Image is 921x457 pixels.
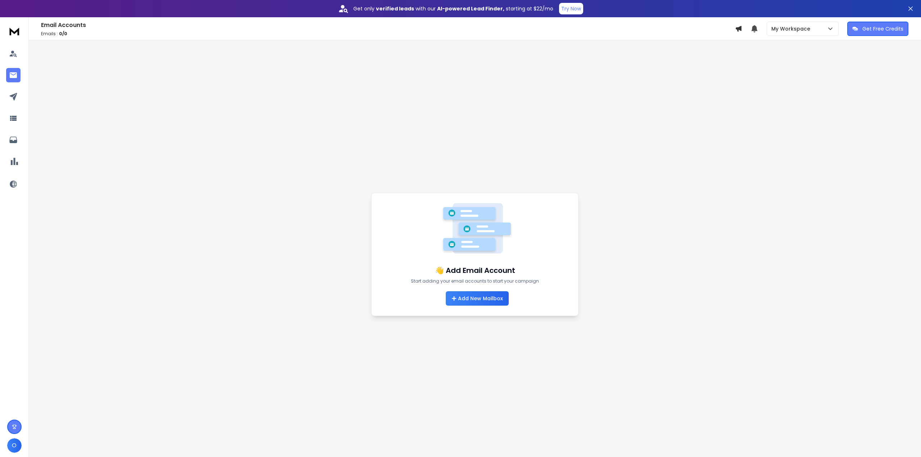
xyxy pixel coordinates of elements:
[376,5,414,12] strong: verified leads
[559,3,583,14] button: Try Now
[771,25,813,32] p: My Workspace
[41,31,735,37] p: Emails :
[437,5,504,12] strong: AI-powered Lead Finder,
[561,5,581,12] p: Try Now
[862,25,903,32] p: Get Free Credits
[59,31,67,37] span: 0 / 0
[435,265,515,275] h1: 👋 Add Email Account
[7,24,22,38] img: logo
[446,291,509,306] button: Add New Mailbox
[411,278,539,284] p: Start adding your email accounts to start your campaign
[847,22,908,36] button: Get Free Credits
[353,5,553,12] p: Get only with our starting at $22/mo
[7,438,22,453] button: O
[41,21,735,29] h1: Email Accounts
